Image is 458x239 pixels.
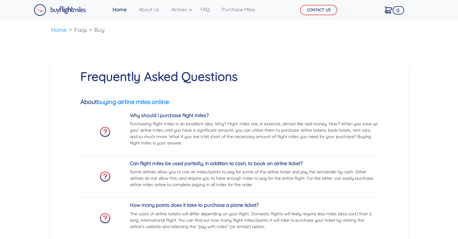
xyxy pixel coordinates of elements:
[130,161,378,166] h5: Can flight miles be used partially, in addition to cash, to book an airline ticket?
[91,20,108,40] li: Buy
[130,169,378,188] p: Some airlines allow you to use air miles/points to pay for some of the airline ticket and pay the...
[100,127,110,137] img: faq-icon.png
[71,20,90,40] li: Faqs
[100,171,110,182] img: faq-icon.png
[382,3,395,16] a: 0
[80,69,378,84] h1: Frequently Asked Questions
[34,4,86,16] img: Buy Flight Miles Logo
[80,98,378,106] h5: About
[393,6,404,15] span: 0
[300,5,337,15] button: CONTACT US
[100,213,110,223] img: faq-icon.png
[219,3,258,16] a: Purchase Miles
[130,121,378,146] p: Purchasing flight miles is an excellent idea. Why? Flight miles are, in essence, almost like real...
[34,2,86,18] a: Buy Flight Miles Logo
[51,26,67,33] a: Home
[110,3,129,16] a: Home
[198,3,212,16] a: FAQ
[130,202,378,208] h5: How many points does it take to purchase a plane ticket?
[130,211,378,230] p: The costs of airline tickets will differ depending on your flight. Domestic flights will likely r...
[169,3,191,16] a: Airlines
[130,113,378,118] h5: Why should I purchase flight miles?
[385,6,392,14] img: Cart
[136,3,162,16] a: About Us
[97,98,169,106] a: buying airline miles online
